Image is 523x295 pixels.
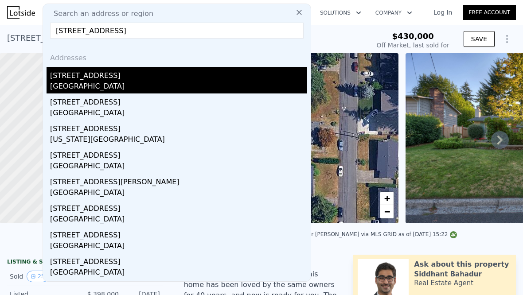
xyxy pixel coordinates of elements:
span: − [384,206,390,217]
button: Show Options [498,30,516,48]
div: Addresses [47,46,307,67]
a: Zoom in [380,192,394,205]
div: Siddhant Bahadur [414,270,481,279]
div: [GEOGRAPHIC_DATA] [50,161,307,173]
div: [STREET_ADDRESS] [50,93,307,108]
div: [STREET_ADDRESS] , Bellevue , WA 98007 [7,32,172,44]
div: [US_STATE][GEOGRAPHIC_DATA] [50,134,307,147]
a: Zoom out [380,205,394,218]
div: [GEOGRAPHIC_DATA] [50,214,307,226]
span: + [384,193,390,204]
div: Sold [10,271,78,282]
div: [GEOGRAPHIC_DATA] [50,108,307,120]
button: Solutions [313,5,368,21]
div: [STREET_ADDRESS] [50,200,307,214]
div: [GEOGRAPHIC_DATA] [50,241,307,253]
div: [GEOGRAPHIC_DATA] [50,267,307,279]
button: View historical data [27,271,48,282]
div: Off Market, last sold for [377,41,449,50]
div: [STREET_ADDRESS] [50,226,307,241]
a: Log In [423,8,463,17]
img: NWMLS Logo [450,231,457,238]
img: Lotside [7,6,35,19]
button: SAVE [464,31,495,47]
a: Free Account [463,5,516,20]
div: [GEOGRAPHIC_DATA] [50,187,307,200]
span: $430,000 [392,31,434,41]
div: LISTING & SALE HISTORY [7,258,163,267]
input: Enter an address, city, region, neighborhood or zip code [50,23,304,39]
span: Search an address or region [47,8,153,19]
div: [STREET_ADDRESS] [50,67,307,81]
div: Real Estate Agent [414,279,473,287]
div: [STREET_ADDRESS] [50,253,307,267]
div: [STREET_ADDRESS] [50,279,307,294]
div: Ask about this property [414,259,509,270]
div: [GEOGRAPHIC_DATA] [50,81,307,93]
button: Company [368,5,419,21]
div: [STREET_ADDRESS] [50,120,307,134]
div: [STREET_ADDRESS][PERSON_NAME] [50,173,307,187]
div: [STREET_ADDRESS] [50,147,307,161]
